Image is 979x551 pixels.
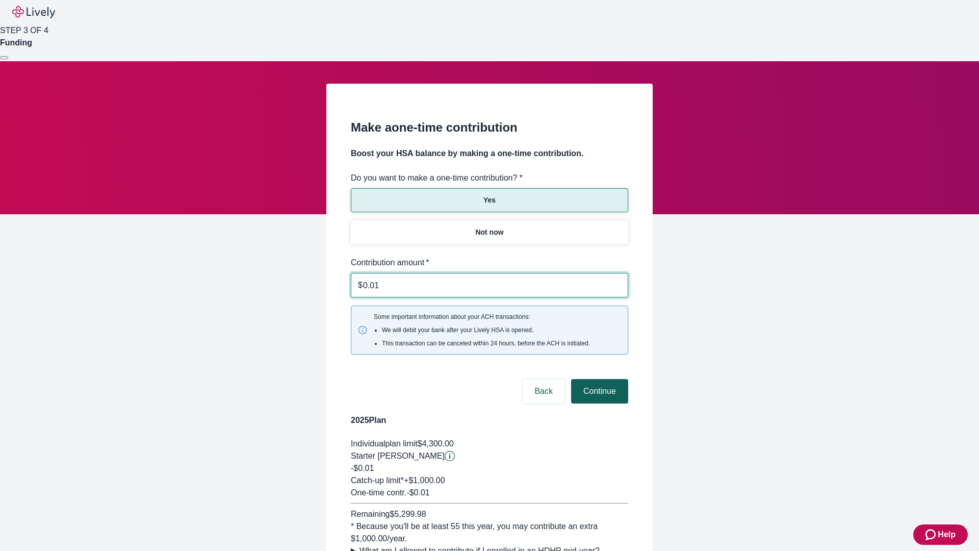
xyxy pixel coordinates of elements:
[475,227,503,238] p: Not now
[351,520,628,545] div: * Because you'll be at least 55 this year, you may contribute an extra $1,000.00 /year.
[351,510,390,518] span: Remaining
[404,476,445,485] span: + $1,000.00
[571,379,628,404] button: Continue
[445,451,455,461] svg: Starter penny details
[351,147,628,160] h4: Boost your HSA balance by making a one-time contribution.
[418,439,454,448] span: $4,300.00
[12,6,55,18] img: Lively
[351,188,628,212] button: Yes
[390,510,426,518] span: $5,299.98
[483,195,496,206] p: Yes
[351,452,445,460] span: Starter [PERSON_NAME]
[382,325,590,335] li: We will debit your bank after your Lively HSA is opened.
[358,279,363,291] p: $
[925,529,938,541] svg: Zendesk support icon
[351,257,429,269] label: Contribution amount
[351,118,628,137] h2: Make a one-time contribution
[374,312,590,348] span: Some important information about your ACH transactions:
[363,275,628,295] input: $0.00
[938,529,956,541] span: Help
[351,172,523,184] label: Do you want to make a one-time contribution? *
[351,476,404,485] span: Catch-up limit*
[351,464,374,472] span: -$0.01
[351,439,418,448] span: Individual plan limit
[406,488,429,497] span: - $0.01
[351,488,406,497] span: One-time contr.
[445,451,455,461] button: Lively will contribute $0.01 to establish your account
[351,414,628,427] h4: 2025 Plan
[913,524,968,545] button: Zendesk support iconHelp
[522,379,565,404] button: Back
[382,339,590,348] li: This transaction can be canceled within 24 hours, before the ACH is initiated.
[351,220,628,244] button: Not now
